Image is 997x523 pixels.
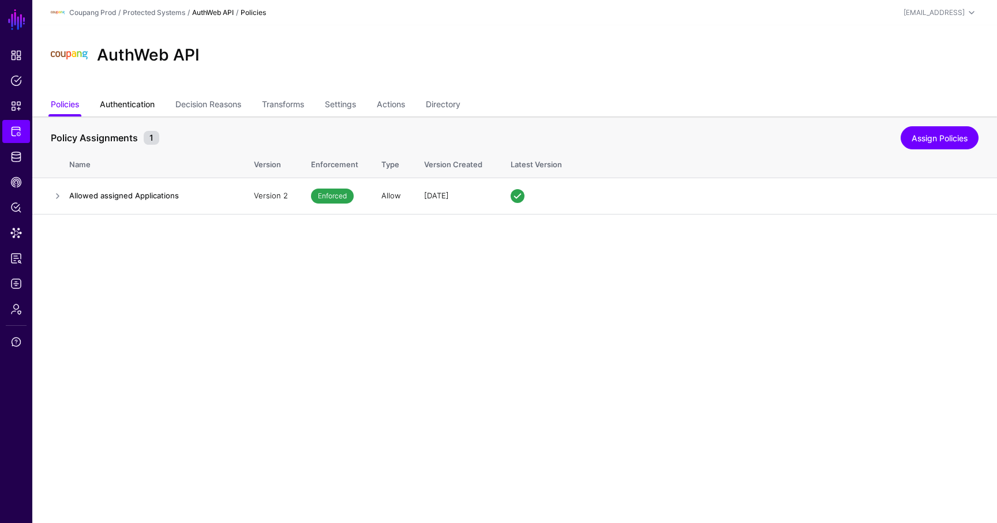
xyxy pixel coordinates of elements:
[175,95,241,116] a: Decision Reasons
[2,298,30,321] a: Admin
[10,253,22,264] span: Access Reporting
[69,190,231,201] h4: Allowed assigned Applications
[192,8,234,17] strong: AuthWeb API
[2,272,30,295] a: Logs
[241,8,266,17] strong: Policies
[51,95,79,116] a: Policies
[370,148,413,178] th: Type
[413,148,499,178] th: Version Created
[100,95,155,116] a: Authentication
[51,37,88,74] img: svg+xml;base64,PHN2ZyBpZD0iTG9nbyIgeG1sbnM9Imh0dHA6Ly93d3cudzMub3JnLzIwMDAvc3ZnIiB3aWR0aD0iMTIxLj...
[311,189,354,204] span: Enforced
[69,8,116,17] a: Coupang Prod
[123,8,185,17] a: Protected Systems
[901,126,979,149] a: Assign Policies
[185,7,192,18] div: /
[242,178,299,214] td: Version 2
[2,196,30,219] a: Policy Lens
[10,151,22,163] span: Identity Data Fabric
[377,95,405,116] a: Actions
[299,148,370,178] th: Enforcement
[10,202,22,213] span: Policy Lens
[10,100,22,112] span: Snippets
[424,191,449,200] span: [DATE]
[499,148,997,178] th: Latest Version
[69,148,242,178] th: Name
[2,171,30,194] a: CAEP Hub
[2,95,30,118] a: Snippets
[370,178,413,214] td: Allow
[2,145,30,168] a: Identity Data Fabric
[2,247,30,270] a: Access Reporting
[2,120,30,143] a: Protected Systems
[51,6,65,20] img: svg+xml;base64,PHN2ZyBpZD0iTG9nbyIgeG1sbnM9Imh0dHA6Ly93d3cudzMub3JnLzIwMDAvc3ZnIiB3aWR0aD0iMTIxLj...
[2,44,30,67] a: Dashboard
[10,227,22,239] span: Data Lens
[325,95,356,116] a: Settings
[97,46,200,65] h2: AuthWeb API
[10,75,22,86] span: Policies
[10,50,22,61] span: Dashboard
[144,131,159,145] small: 1
[234,7,241,18] div: /
[904,7,965,18] div: [EMAIL_ADDRESS]
[426,95,460,116] a: Directory
[116,7,123,18] div: /
[10,336,22,348] span: Support
[7,7,27,32] a: SGNL
[10,303,22,315] span: Admin
[10,176,22,188] span: CAEP Hub
[48,131,141,145] span: Policy Assignments
[10,278,22,289] span: Logs
[10,126,22,137] span: Protected Systems
[242,148,299,178] th: Version
[262,95,304,116] a: Transforms
[2,221,30,244] a: Data Lens
[2,69,30,92] a: Policies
